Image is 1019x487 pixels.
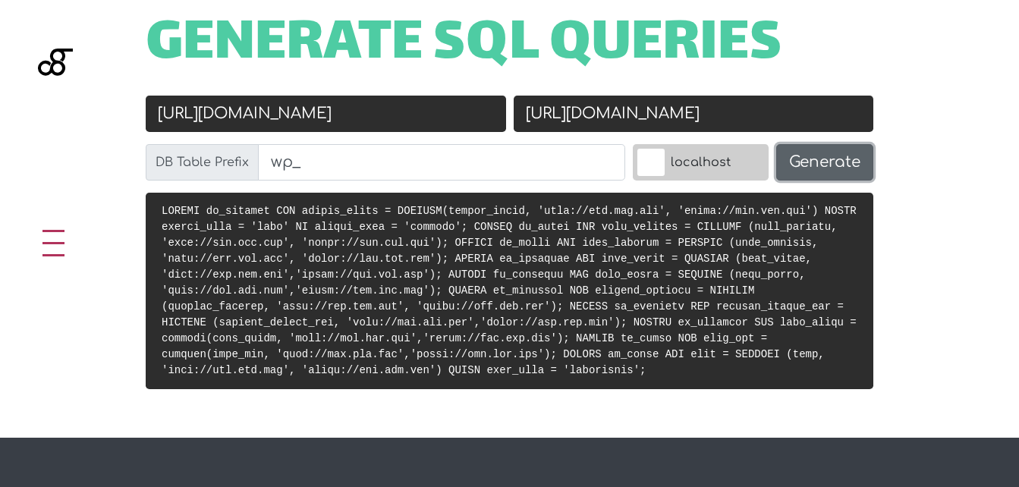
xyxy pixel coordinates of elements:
button: Generate [776,144,873,181]
input: New URL [514,96,874,132]
img: Blackgate [38,49,73,162]
input: Old URL [146,96,506,132]
code: LOREMI do_sitamet CON adipis_elits = DOEIUSM(tempor_incid, 'utla://etd.mag.ali', 'enima://min.ven... [162,205,857,376]
input: wp_ [258,144,625,181]
label: localhost [633,144,769,181]
span: Generate SQL Queries [146,22,782,69]
label: DB Table Prefix [146,144,259,181]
